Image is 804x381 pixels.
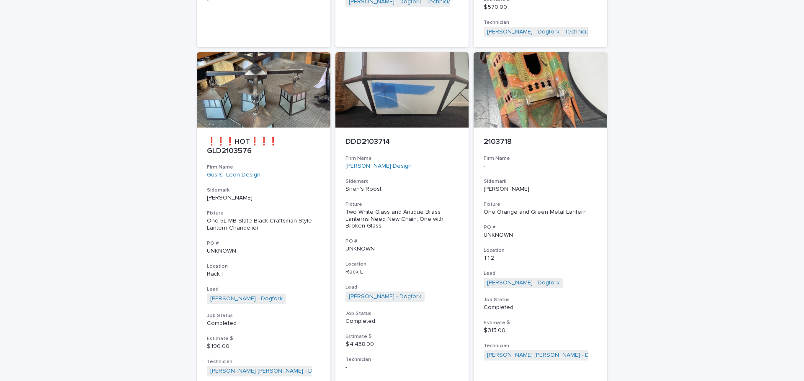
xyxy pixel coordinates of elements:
[345,318,459,325] p: Completed
[484,297,597,303] h3: Job Status
[484,343,597,349] h3: Technician
[345,186,459,193] p: Siren's Roost
[345,138,459,147] p: DDD2103714
[345,364,459,371] p: -
[207,286,320,293] h3: Lead
[207,164,320,171] h3: Firm Name
[207,248,320,255] p: UNKNOWN
[484,4,597,11] p: $ 570.00
[484,163,597,170] p: -
[345,341,459,348] p: $ 4,438.00
[345,333,459,340] h3: Estimate $
[207,320,320,327] p: Completed
[207,187,320,194] h3: Sidemark
[484,327,597,334] p: $ 315.00
[207,217,320,232] div: One 5L MB Slate Black Craftsman Style Lantern Chandelier
[207,335,320,342] h3: Estimate $
[207,263,320,270] h3: Location
[207,171,260,179] a: Gusils- Leon Design
[207,343,320,350] p: $ 190.00
[345,178,459,185] h3: Sidemark
[487,279,559,286] a: [PERSON_NAME] - Dogfork
[207,194,320,202] p: [PERSON_NAME]
[484,186,597,193] p: [PERSON_NAME]
[345,268,459,276] p: Rack L
[484,178,597,185] h3: Sidemark
[484,155,597,162] h3: Firm Name
[484,224,597,231] h3: PO #
[345,261,459,268] h3: Location
[484,138,597,147] p: 2103718
[484,255,597,262] p: T1.2
[484,232,597,239] p: UNKNOWN
[345,238,459,245] h3: PO #
[207,240,320,247] h3: PO #
[207,358,320,365] h3: Technician
[345,310,459,317] h3: Job Status
[345,163,412,170] a: [PERSON_NAME] Design
[207,271,320,278] p: Rack I
[484,201,597,208] h3: Fixture
[345,284,459,291] h3: Lead
[345,155,459,162] h3: Firm Name
[210,295,283,302] a: [PERSON_NAME] - Dogfork
[484,304,597,311] p: Completed
[207,138,320,156] p: ❗❗❗HOT❗❗❗ GLD2103576
[484,320,597,326] h3: Estimate $
[345,209,459,230] div: Two White Glass and Antique Brass Lanterns Need New Chain, One with Broken Glass
[345,201,459,208] h3: Fixture
[207,210,320,217] h3: Fixture
[484,209,597,216] div: One Orange and Green Metal Lantern
[484,247,597,254] h3: Location
[484,270,597,277] h3: Lead
[345,245,459,253] p: UNKNOWN
[345,356,459,363] h3: Technician
[349,293,421,300] a: [PERSON_NAME] - Dogfork
[210,368,363,375] a: [PERSON_NAME] [PERSON_NAME] - Dogfork - Technician
[484,19,597,26] h3: Technician
[207,312,320,319] h3: Job Status
[487,352,640,359] a: [PERSON_NAME] [PERSON_NAME] - Dogfork - Technician
[487,28,593,36] a: [PERSON_NAME] - Dogfork - Technician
